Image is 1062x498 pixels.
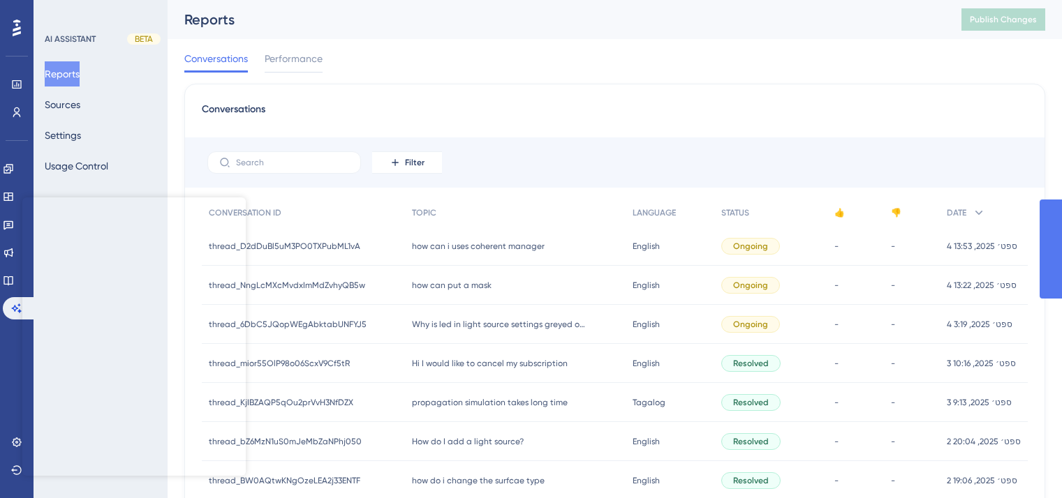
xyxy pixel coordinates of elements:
[947,280,1017,291] span: 4 ספט׳ 2025, 13:22
[834,436,839,447] span: -
[947,475,1017,486] span: 2 ספט׳ 2025, 19:06
[412,358,568,369] span: Hi I would like to cancel my subscription
[947,207,966,218] span: DATE
[209,436,362,447] span: thread_bZ6MzN1uS0mJeMbZaNPhj050
[970,14,1037,25] span: Publish Changes
[184,10,927,29] div: Reports
[412,280,492,291] span: how can put a mask
[891,207,901,218] span: 👎
[265,50,323,67] span: Performance
[209,280,365,291] span: thread_NngLcMXcMvdxImMdZvhyQB5w
[633,319,660,330] span: English
[372,151,442,174] button: Filter
[633,358,660,369] span: English
[412,207,436,218] span: TOPIC
[733,397,769,408] span: Resolved
[45,123,81,148] button: Settings
[184,50,248,67] span: Conversations
[733,319,768,330] span: Ongoing
[209,241,360,252] span: thread_D2dDuBl5uM3PO0TXPubML1vA
[891,319,895,330] span: -
[834,319,839,330] span: -
[834,207,845,218] span: 👍
[633,475,660,486] span: English
[891,475,895,486] span: -
[721,207,749,218] span: STATUS
[891,436,895,447] span: -
[891,397,895,408] span: -
[45,33,96,45] div: AI ASSISTANT
[412,397,568,408] span: propagation simulation takes long time
[834,397,839,408] span: -
[947,241,1017,252] span: 4 ספט׳ 2025, 13:53
[947,319,1012,330] span: 4 ספט׳ 2025, 3:19
[633,397,665,408] span: Tagalog
[633,280,660,291] span: English
[412,436,524,447] span: How do I add a light source?
[405,157,425,168] span: Filter
[412,241,545,252] span: how can i uses coherent manager
[45,92,80,117] button: Sources
[45,61,80,86] button: Reports
[947,358,1016,369] span: 3 ספט׳ 2025, 10:16
[733,241,768,252] span: Ongoing
[412,319,587,330] span: Why is led in light source settings greyed out?
[412,475,545,486] span: how do i change the surfcae type
[947,397,1012,408] span: 3 ספט׳ 2025, 9:13
[236,158,349,167] input: Search
[834,358,839,369] span: -
[834,241,839,252] span: -
[633,207,676,218] span: LANGUAGE
[947,436,1021,447] span: 2 ספט׳ 2025, 20:04
[45,153,108,179] button: Usage Control
[209,475,360,486] span: thread_BW0AQtwKNgOzeLEA2j33ENTF
[633,241,660,252] span: English
[733,280,768,291] span: Ongoing
[209,358,350,369] span: thread_mior55OlP98o06ScxV9Cf5tR
[209,319,367,330] span: thread_6DbC5JQopWEgAbktabUNFYJ5
[633,436,660,447] span: English
[834,475,839,486] span: -
[733,436,769,447] span: Resolved
[202,101,265,126] span: Conversations
[961,8,1045,31] button: Publish Changes
[891,241,895,252] span: -
[209,397,353,408] span: thread_KjIBZAQP5qOu2prVvH3NfDZX
[733,358,769,369] span: Resolved
[1003,443,1045,485] iframe: UserGuiding AI Assistant Launcher
[834,280,839,291] span: -
[733,475,769,486] span: Resolved
[891,358,895,369] span: -
[891,280,895,291] span: -
[127,33,161,45] div: BETA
